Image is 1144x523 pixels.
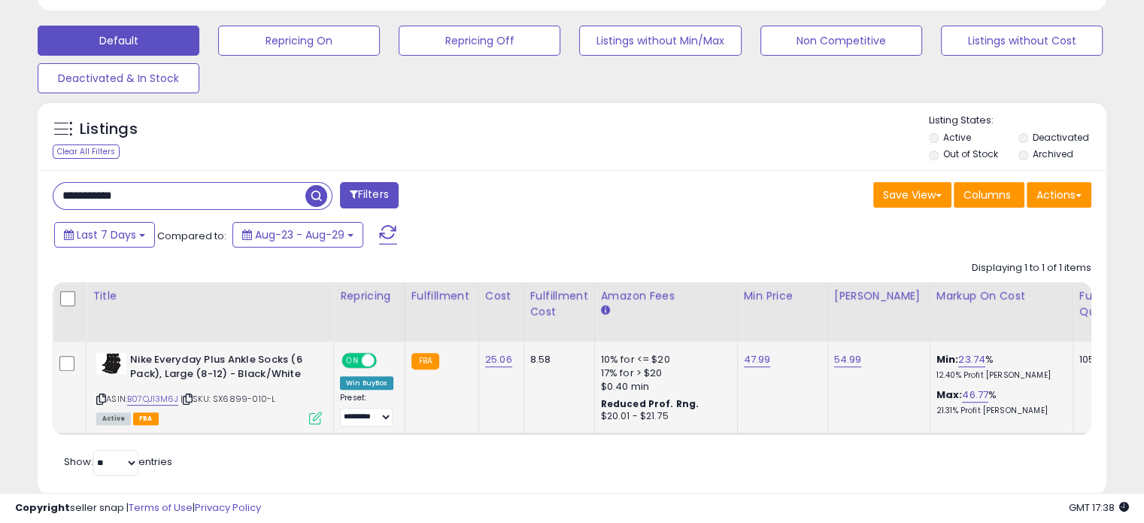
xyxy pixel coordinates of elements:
[77,227,136,242] span: Last 7 Days
[340,182,399,208] button: Filters
[930,282,1073,342] th: The percentage added to the cost of goods (COGS) that forms the calculator for Min & Max prices.
[64,455,172,469] span: Show: entries
[936,388,1061,416] div: %
[340,376,393,390] div: Win BuyBox
[96,353,126,374] img: 31PIMea59TL._SL40_.jpg
[943,131,971,144] label: Active
[96,353,322,423] div: ASIN:
[15,500,70,515] strong: Copyright
[399,26,560,56] button: Repricing Off
[962,388,988,403] a: 46.77
[873,182,951,208] button: Save View
[96,412,131,425] span: All listings currently available for purchase on Amazon
[963,187,1011,202] span: Columns
[411,288,472,304] div: Fulfillment
[936,388,963,402] b: Max:
[579,26,741,56] button: Listings without Min/Max
[530,353,583,366] div: 8.58
[1032,147,1073,160] label: Archived
[80,119,138,140] h5: Listings
[601,410,726,423] div: $20.01 - $21.75
[1079,353,1126,366] div: 105
[744,352,771,367] a: 47.99
[485,288,517,304] div: Cost
[958,352,985,367] a: 23.74
[1079,288,1131,320] div: Fulfillable Quantity
[760,26,922,56] button: Non Competitive
[232,222,363,248] button: Aug-23 - Aug-29
[181,393,275,405] span: | SKU: SX6899-010-L
[601,288,731,304] div: Amazon Fees
[130,353,313,385] b: Nike Everyday Plus Ankle Socks (6 Pack), Large (8-12) - Black/White
[943,147,998,160] label: Out of Stock
[195,500,261,515] a: Privacy Policy
[255,227,344,242] span: Aug-23 - Aug-29
[343,354,362,367] span: ON
[157,229,226,243] span: Compared to:
[834,352,862,367] a: 54.99
[127,393,178,406] a: B07QJ13M6J
[936,406,1061,416] p: 21.31% Profit [PERSON_NAME]
[38,63,199,93] button: Deactivated & In Stock
[929,114,1106,128] p: Listing States:
[15,501,261,515] div: seller snap | |
[485,352,512,367] a: 25.06
[601,366,726,380] div: 17% for > $20
[340,288,399,304] div: Repricing
[936,370,1061,381] p: 12.40% Profit [PERSON_NAME]
[38,26,199,56] button: Default
[129,500,193,515] a: Terms of Use
[941,26,1103,56] button: Listings without Cost
[834,288,924,304] div: [PERSON_NAME]
[601,353,726,366] div: 10% for <= $20
[954,182,1024,208] button: Columns
[936,352,959,366] b: Min:
[411,353,439,369] small: FBA
[972,261,1091,275] div: Displaying 1 to 1 of 1 items
[1032,131,1088,144] label: Deactivated
[133,412,159,425] span: FBA
[601,304,610,318] small: Amazon Fees.
[54,222,155,248] button: Last 7 Days
[744,288,821,304] div: Min Price
[340,393,393,427] div: Preset:
[530,288,588,320] div: Fulfillment Cost
[601,380,726,394] div: $0.40 min
[53,144,120,159] div: Clear All Filters
[1069,500,1129,515] span: 2025-09-6 17:38 GMT
[1027,182,1091,208] button: Actions
[601,397,699,410] b: Reduced Prof. Rng.
[936,288,1067,304] div: Markup on Cost
[936,353,1061,381] div: %
[375,354,399,367] span: OFF
[218,26,380,56] button: Repricing On
[93,288,327,304] div: Title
